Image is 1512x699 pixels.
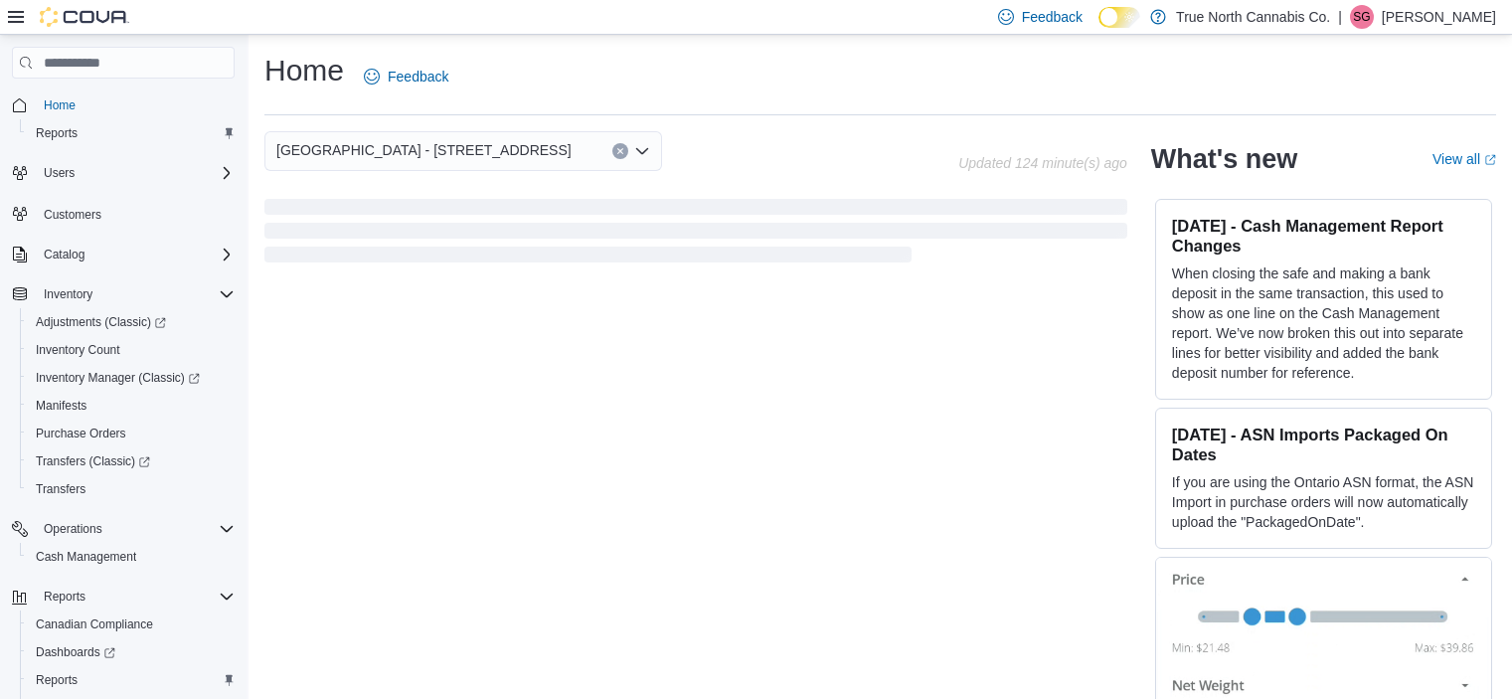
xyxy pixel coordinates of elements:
[40,7,129,27] img: Cova
[1172,472,1475,532] p: If you are using the Ontario ASN format, the ASN Import in purchase orders will now automatically...
[20,475,243,503] button: Transfers
[36,282,235,306] span: Inventory
[4,280,243,308] button: Inventory
[28,366,235,390] span: Inventory Manager (Classic)
[264,203,1127,266] span: Loading
[28,668,235,692] span: Reports
[28,449,158,473] a: Transfers (Classic)
[36,616,153,632] span: Canadian Compliance
[36,585,235,609] span: Reports
[20,447,243,475] a: Transfers (Classic)
[36,161,83,185] button: Users
[28,310,235,334] span: Adjustments (Classic)
[44,521,102,537] span: Operations
[36,203,109,227] a: Customers
[612,143,628,159] button: Clear input
[28,545,144,569] a: Cash Management
[36,549,136,565] span: Cash Management
[1098,28,1099,29] span: Dark Mode
[1338,5,1342,29] p: |
[1353,5,1370,29] span: SG
[28,338,128,362] a: Inventory Count
[36,342,120,358] span: Inventory Count
[44,247,84,262] span: Catalog
[28,422,134,445] a: Purchase Orders
[20,611,243,638] button: Canadian Compliance
[1484,154,1496,166] svg: External link
[36,370,200,386] span: Inventory Manager (Classic)
[36,585,93,609] button: Reports
[1382,5,1496,29] p: [PERSON_NAME]
[36,243,235,266] span: Catalog
[28,422,235,445] span: Purchase Orders
[4,199,243,228] button: Customers
[36,92,235,117] span: Home
[28,612,161,636] a: Canadian Compliance
[958,155,1127,171] p: Updated 124 minute(s) ago
[44,589,85,605] span: Reports
[4,515,243,543] button: Operations
[36,125,78,141] span: Reports
[20,364,243,392] a: Inventory Manager (Classic)
[36,243,92,266] button: Catalog
[28,449,235,473] span: Transfers (Classic)
[36,398,86,414] span: Manifests
[36,517,235,541] span: Operations
[4,241,243,268] button: Catalog
[20,638,243,666] a: Dashboards
[36,672,78,688] span: Reports
[28,668,85,692] a: Reports
[44,97,76,113] span: Home
[28,366,208,390] a: Inventory Manager (Classic)
[276,138,572,162] span: [GEOGRAPHIC_DATA] - [STREET_ADDRESS]
[36,93,84,117] a: Home
[28,121,85,145] a: Reports
[28,545,235,569] span: Cash Management
[36,161,235,185] span: Users
[44,207,101,223] span: Customers
[36,517,110,541] button: Operations
[356,57,456,96] a: Feedback
[28,640,123,664] a: Dashboards
[1172,425,1475,464] h3: [DATE] - ASN Imports Packaged On Dates
[28,640,235,664] span: Dashboards
[4,159,243,187] button: Users
[28,310,174,334] a: Adjustments (Classic)
[28,338,235,362] span: Inventory Count
[20,392,243,420] button: Manifests
[36,426,126,441] span: Purchase Orders
[1151,143,1297,175] h2: What's new
[1172,263,1475,383] p: When closing the safe and making a bank deposit in the same transaction, this used to show as one...
[20,420,243,447] button: Purchase Orders
[1176,5,1330,29] p: True North Cannabis Co.
[44,286,92,302] span: Inventory
[1022,7,1083,27] span: Feedback
[28,477,235,501] span: Transfers
[20,336,243,364] button: Inventory Count
[1098,7,1140,28] input: Dark Mode
[36,314,166,330] span: Adjustments (Classic)
[4,583,243,611] button: Reports
[28,121,235,145] span: Reports
[20,119,243,147] button: Reports
[20,308,243,336] a: Adjustments (Classic)
[1350,5,1374,29] div: Sam Grenier
[28,394,235,418] span: Manifests
[264,51,344,90] h1: Home
[634,143,650,159] button: Open list of options
[1172,216,1475,256] h3: [DATE] - Cash Management Report Changes
[1432,151,1496,167] a: View allExternal link
[20,666,243,694] button: Reports
[44,165,75,181] span: Users
[28,477,93,501] a: Transfers
[28,394,94,418] a: Manifests
[20,543,243,571] button: Cash Management
[4,90,243,119] button: Home
[36,201,235,226] span: Customers
[36,481,85,497] span: Transfers
[388,67,448,87] span: Feedback
[36,282,100,306] button: Inventory
[36,453,150,469] span: Transfers (Classic)
[28,612,235,636] span: Canadian Compliance
[36,644,115,660] span: Dashboards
